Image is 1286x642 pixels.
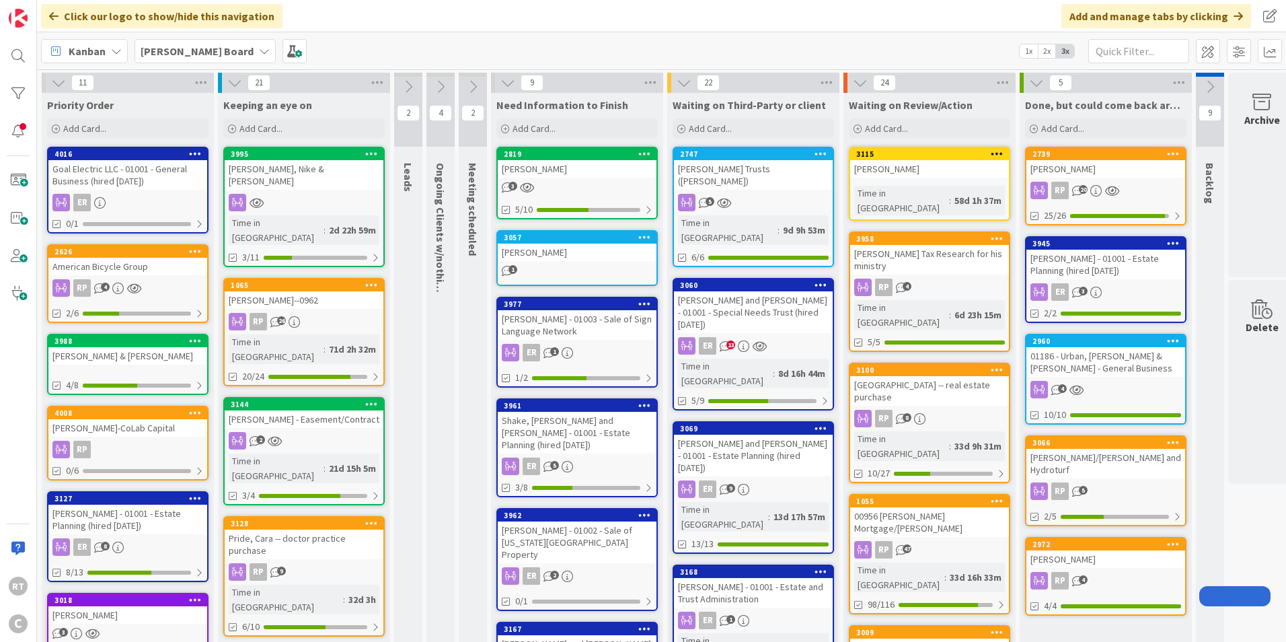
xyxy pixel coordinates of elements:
[868,335,880,349] span: 5/5
[250,313,267,330] div: RP
[54,247,207,256] div: 2626
[47,244,209,323] a: 2626American Bicycle GroupRP2/6
[1244,112,1280,128] div: Archive
[515,371,528,385] span: 1/2
[63,122,106,135] span: Add Card...
[697,75,720,91] span: 22
[242,489,255,503] span: 3/4
[1026,250,1185,279] div: [PERSON_NAME] - 01001 - Estate Planning (hired [DATE])
[1020,44,1038,58] span: 1x
[903,544,911,553] span: 47
[225,160,383,190] div: [PERSON_NAME], Nike & [PERSON_NAME]
[1051,182,1069,199] div: RP
[54,596,207,605] div: 3018
[770,509,829,524] div: 13d 17h 57m
[47,491,209,582] a: 3127[PERSON_NAME] - 01001 - Estate Planning (hired [DATE])ER8/13
[229,334,324,364] div: Time in [GEOGRAPHIC_DATA]
[854,186,949,215] div: Time in [GEOGRAPHIC_DATA]
[780,223,829,238] div: 9d 9h 53m
[73,279,91,297] div: RP
[48,441,207,458] div: RP
[1026,238,1185,279] div: 3945[PERSON_NAME] - 01001 - Estate Planning (hired [DATE])
[850,507,1009,537] div: 00956 [PERSON_NAME] Mortgage/[PERSON_NAME]
[498,509,656,563] div: 3962[PERSON_NAME] - 01002 - Sale of [US_STATE][GEOGRAPHIC_DATA] Property
[498,160,656,178] div: [PERSON_NAME]
[850,160,1009,178] div: [PERSON_NAME]
[1032,438,1185,448] div: 3066
[1026,437,1185,478] div: 3066[PERSON_NAME]/[PERSON_NAME] and Hydroturf
[496,297,658,388] a: 3977[PERSON_NAME] - 01003 - Sale of Sign Language NetworkER1/2
[1038,44,1056,58] span: 2x
[48,246,207,258] div: 2626
[48,407,207,437] div: 4008[PERSON_NAME]-CoLab Capital
[1026,148,1185,160] div: 2739
[1026,538,1185,568] div: 2972[PERSON_NAME]
[397,105,420,121] span: 2
[496,98,628,112] span: Need Information to Finish
[856,365,1009,375] div: 3100
[523,344,540,361] div: ER
[498,231,656,244] div: 3057
[66,217,79,231] span: 0/1
[504,625,656,634] div: 3167
[48,493,207,505] div: 3127
[849,363,1010,483] a: 3100[GEOGRAPHIC_DATA] -- real estate purchaseRPTime in [GEOGRAPHIC_DATA]:33d 9h 31m10/27
[48,419,207,437] div: [PERSON_NAME]-CoLab Capital
[1026,437,1185,449] div: 3066
[496,147,658,219] a: 2819[PERSON_NAME]5/10
[504,511,656,520] div: 3962
[854,300,949,330] div: Time in [GEOGRAPHIC_DATA]
[225,563,383,581] div: RP
[854,563,944,592] div: Time in [GEOGRAPHIC_DATA]
[689,122,732,135] span: Add Card...
[951,308,1005,322] div: 6d 23h 15m
[523,567,540,585] div: ER
[873,75,896,91] span: 24
[850,364,1009,376] div: 3100
[498,623,656,635] div: 3167
[550,571,559,579] span: 2
[225,291,383,309] div: [PERSON_NAME]--0962
[868,598,895,612] span: 98/116
[231,519,383,528] div: 3128
[674,279,833,291] div: 3060
[1088,39,1189,63] input: Quick Filter...
[250,563,267,581] div: RP
[48,594,207,606] div: 3018
[1025,435,1186,526] a: 3066[PERSON_NAME]/[PERSON_NAME] and HydroturfRP2/5
[229,215,324,245] div: Time in [GEOGRAPHIC_DATA]
[48,407,207,419] div: 4008
[1056,44,1074,58] span: 3x
[875,410,893,427] div: RP
[429,105,452,121] span: 4
[865,122,908,135] span: Add Card...
[225,148,383,160] div: 3995
[1203,163,1217,204] span: Backlog
[951,439,1005,454] div: 33d 9h 31m
[850,148,1009,178] div: 3115[PERSON_NAME]
[949,439,951,454] span: :
[66,378,79,392] span: 4/8
[1026,483,1185,500] div: RP
[229,585,343,614] div: Time in [GEOGRAPHIC_DATA]
[47,98,114,112] span: Priority Order
[48,538,207,556] div: ER
[850,364,1009,406] div: 3100[GEOGRAPHIC_DATA] -- real estate purchase
[1051,283,1069,301] div: ER
[699,480,716,498] div: ER
[402,163,415,192] span: Leads
[849,231,1010,352] a: 3958[PERSON_NAME] Tax Research for his ministryRPTime in [GEOGRAPHIC_DATA]:6d 23h 15m5/5
[850,495,1009,537] div: 105500956 [PERSON_NAME] Mortgage/[PERSON_NAME]
[726,484,735,493] span: 9
[326,342,379,357] div: 71d 2h 32m
[680,567,833,577] div: 3168
[875,279,893,296] div: RP
[225,398,383,411] div: 3144
[850,410,1009,427] div: RP
[850,495,1009,507] div: 1055
[1026,335,1185,347] div: 2960
[513,122,556,135] span: Add Card...
[343,592,345,607] span: :
[850,279,1009,296] div: RP
[1044,599,1057,613] span: 4/4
